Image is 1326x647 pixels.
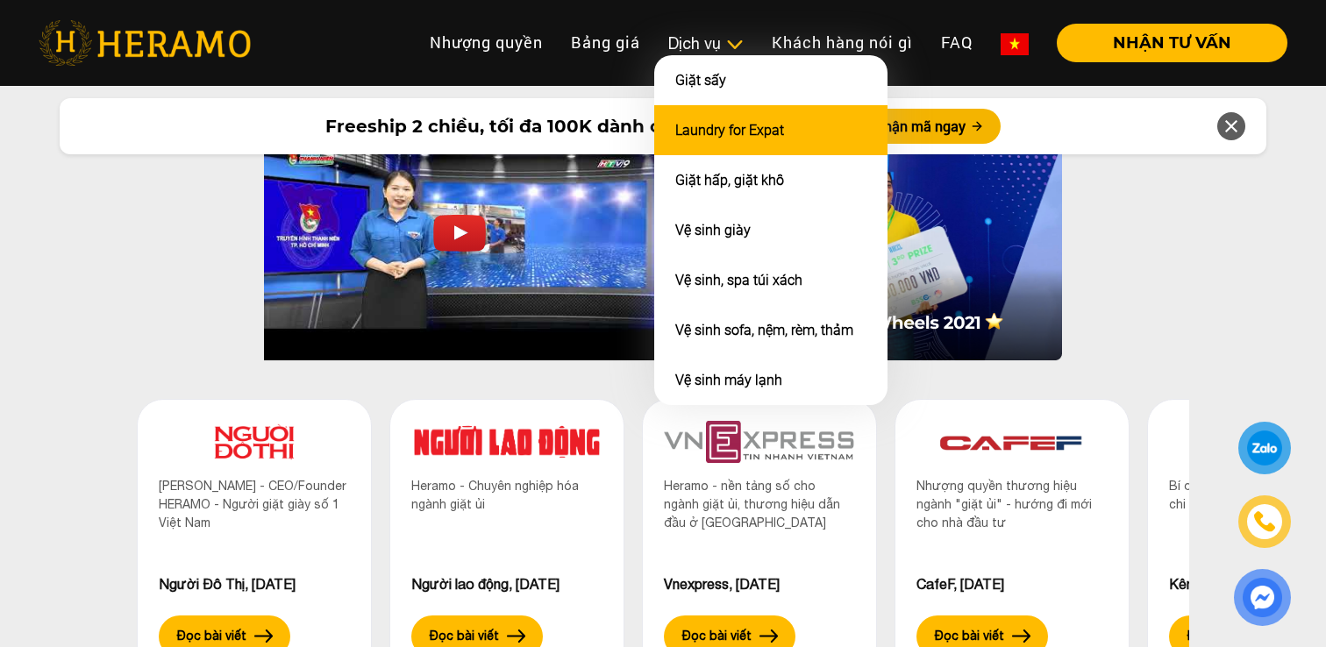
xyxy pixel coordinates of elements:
[664,573,855,594] div: Vnexpress, [DATE]
[916,421,1108,463] img: 3.png
[759,629,779,642] img: arrow
[916,477,1108,573] div: Nhượng quyền thương hiệu ngành "giặt ủi" - hướng đi mới cho nhà đầu tư
[177,627,246,645] label: Đọc bài viết
[927,24,987,61] a: FAQ
[675,272,802,288] a: Vệ sinh, spa túi xách
[411,477,602,573] div: Heramo - Chuyên nghiệp hóa ngành giặt ủi
[159,421,350,463] img: 11.png
[668,32,744,55] div: Dịch vụ
[411,573,602,594] div: Người lao động, [DATE]
[416,24,557,61] a: Nhượng quyền
[675,322,853,338] a: Vệ sinh sofa, nệm, rèm, thảm
[1241,498,1288,545] a: phone-icon
[254,629,274,642] img: arrow
[433,215,486,252] img: Play Video
[557,24,654,61] a: Bảng giá
[758,24,927,61] a: Khách hàng nói gì
[1187,627,1257,645] label: Đọc bài viết
[682,627,752,645] label: Đọc bài viết
[675,172,784,188] a: Giặt hấp, giặt khô
[935,627,1004,645] label: Đọc bài viết
[860,109,1001,144] button: Nhận mã ngay
[916,573,1108,594] div: CafeF, [DATE]
[430,627,499,645] label: Đọc bài viết
[159,573,350,594] div: Người Đô Thị, [DATE]
[1012,629,1031,642] img: arrow
[1252,509,1277,534] img: phone-icon
[675,222,751,238] a: Vệ sinh giày
[725,36,744,53] img: subToggleIcon
[411,421,602,463] img: 10.png
[325,113,839,139] span: Freeship 2 chiều, tối đa 100K dành cho khách hàng mới
[507,629,526,642] img: arrow
[39,20,251,66] img: heramo-logo.png
[1057,24,1287,62] button: NHẬN TƯ VẤN
[675,72,726,89] a: Giặt sấy
[675,372,782,388] a: Vệ sinh máy lạnh
[664,477,855,573] div: Heramo - nền tảng số cho ngành giặt ủi, thương hiệu dẫn đầu ở [GEOGRAPHIC_DATA]
[264,106,654,360] img: Heramo introduction video
[664,421,855,463] img: 9.png
[1043,35,1287,51] a: NHẬN TƯ VẤN
[1001,33,1029,55] img: vn-flag.png
[675,122,784,139] a: Laundry for Expat
[159,477,350,573] div: [PERSON_NAME] - CEO/Founder HERAMO - Người giặt giày số 1 Việt Nam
